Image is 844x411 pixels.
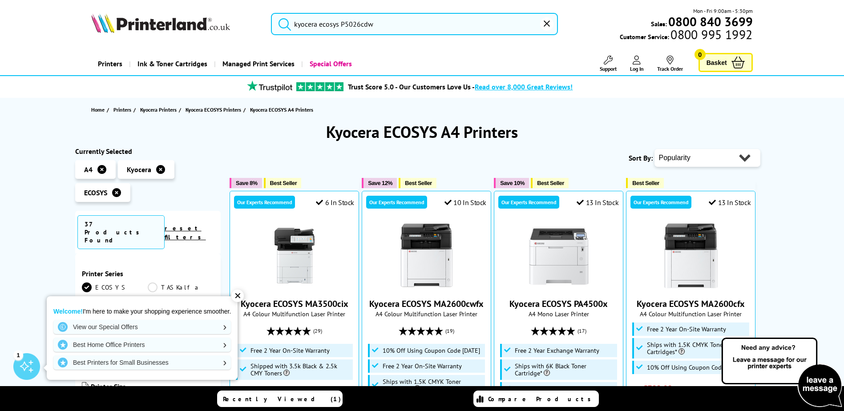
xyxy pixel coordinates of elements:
a: Printers [91,52,129,75]
span: A4 Colour Multifunction Laser Printer [367,310,486,318]
img: Kyocera ECOSYS MA3500cix [261,222,328,289]
a: Trust Score 5.0 - Our Customers Love Us -Read over 8,000 Great Reviews! [348,82,573,91]
span: 37 Products Found [77,215,165,249]
div: ✕ [231,290,244,302]
span: Basket [707,56,727,68]
span: Recently Viewed (1) [223,395,341,403]
span: Best Seller [405,180,432,186]
a: Kyocera ECOSYS MA2600cwfx [369,298,484,310]
span: Compare Products [488,395,596,403]
button: Best Seller [399,178,436,188]
span: A4 Colour Multifunction Laser Printer [631,310,751,318]
span: Save 10% [500,180,525,186]
span: Sales: [651,20,667,28]
span: (17) [577,322,586,339]
span: Best Seller [270,180,297,186]
div: Our Experts Recommend [234,196,295,209]
span: A4 [84,165,93,174]
span: Ink & Toner Cartridges [137,52,207,75]
a: Track Order [657,56,683,72]
img: Kyocera ECOSYS MA2600cfx [658,222,724,289]
a: Kyocera ECOSYS MA2600cwfx [393,282,460,291]
span: Kyocera [127,165,151,174]
span: (29) [313,322,322,339]
div: 10 In Stock [444,198,486,207]
span: Shipped with 3.5k Black & 2.5k CMY Toners [250,363,351,377]
span: Best Seller [537,180,564,186]
span: Save 8% [236,180,257,186]
a: Kyocera ECOSYS MA2600cfx [658,282,724,291]
span: Read over 8,000 Great Reviews! [475,82,573,91]
span: 0800 995 1992 [669,30,752,39]
span: Log In [630,65,644,72]
span: Sort By: [629,153,653,162]
a: Kyocera ECOSYS MA2600cfx [637,298,745,310]
img: Printerland Logo [91,13,230,33]
button: Save 12% [362,178,397,188]
div: 1 [13,350,23,360]
a: Kyocera ECOSYS PA4500x [525,282,592,291]
span: Customer Service: [620,30,752,41]
button: Save 10% [494,178,529,188]
div: 13 In Stock [709,198,751,207]
span: Best Seller [632,180,659,186]
img: Printer Size [82,382,89,391]
a: Ink & Toner Cartridges [129,52,214,75]
a: ECOSYS [82,282,148,292]
img: trustpilot rating [243,81,296,92]
a: 0800 840 3699 [667,17,753,26]
span: £389.08 [643,383,672,395]
span: Free 2 Year On-Site Warranty [647,326,726,333]
button: Best Seller [531,178,569,188]
span: Printer Size [91,382,214,393]
a: Printerland Logo [91,13,260,35]
a: Kyocera ECOSYS MA3500cix [241,298,348,310]
button: Best Seller [626,178,664,188]
div: Our Experts Recommend [366,196,427,209]
a: Kyocera ECOSYS MA3500cix [261,282,328,291]
span: Mon - Fri 9:00am - 5:30pm [693,7,753,15]
span: A4 Mono Laser Printer [499,310,618,318]
a: View our Special Offers [53,320,231,334]
a: Kyocera ECOSYS Printers [186,105,243,114]
a: Printers [113,105,133,114]
span: 10% Off Using Coupon Code [DATE] [383,347,480,354]
a: Recently Viewed (1) [217,391,343,407]
span: Lowest Running Costs in its Class [515,385,606,392]
span: Kyocera ECOSYS A4 Printers [250,106,313,113]
a: Kyocera ECOSYS PA4500x [509,298,608,310]
a: Support [600,56,617,72]
a: Best Home Office Printers [53,338,231,352]
span: Ships with 1.5K CMYK Toner Cartridges* [383,378,483,392]
span: Printer Series [82,269,214,278]
a: Kyocera Printers [140,105,179,114]
span: Printers [113,105,131,114]
span: 0 [695,49,706,60]
a: reset filters [165,224,206,241]
div: Our Experts Recommend [498,196,559,209]
div: 13 In Stock [577,198,618,207]
div: 6 In Stock [316,198,354,207]
span: Kyocera ECOSYS Printers [186,105,241,114]
img: Kyocera ECOSYS PA4500x [525,222,592,289]
span: Kyocera Printers [140,105,177,114]
a: Basket 0 [699,53,753,72]
strong: Welcome! [53,308,83,315]
span: Support [600,65,617,72]
a: Log In [630,56,644,72]
img: trustpilot rating [296,82,343,91]
span: Ships with 6K Black Toner Cartridge* [515,363,615,377]
span: ex VAT @ 20% [674,384,714,393]
b: 0800 840 3699 [668,13,753,30]
p: I'm here to make your shopping experience smoother. [53,307,231,315]
a: Home [91,105,107,114]
button: Save 8% [230,178,262,188]
span: Save 12% [368,180,392,186]
a: Managed Print Services [214,52,301,75]
span: Free 2 Year On-Site Warranty [250,347,330,354]
h1: Kyocera ECOSYS A4 Printers [75,121,769,142]
a: TASKalfa [148,282,214,292]
a: Best Printers for Small Businesses [53,355,231,370]
span: Free 2 Year On-Site Warranty [383,363,462,370]
a: Special Offers [301,52,359,75]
